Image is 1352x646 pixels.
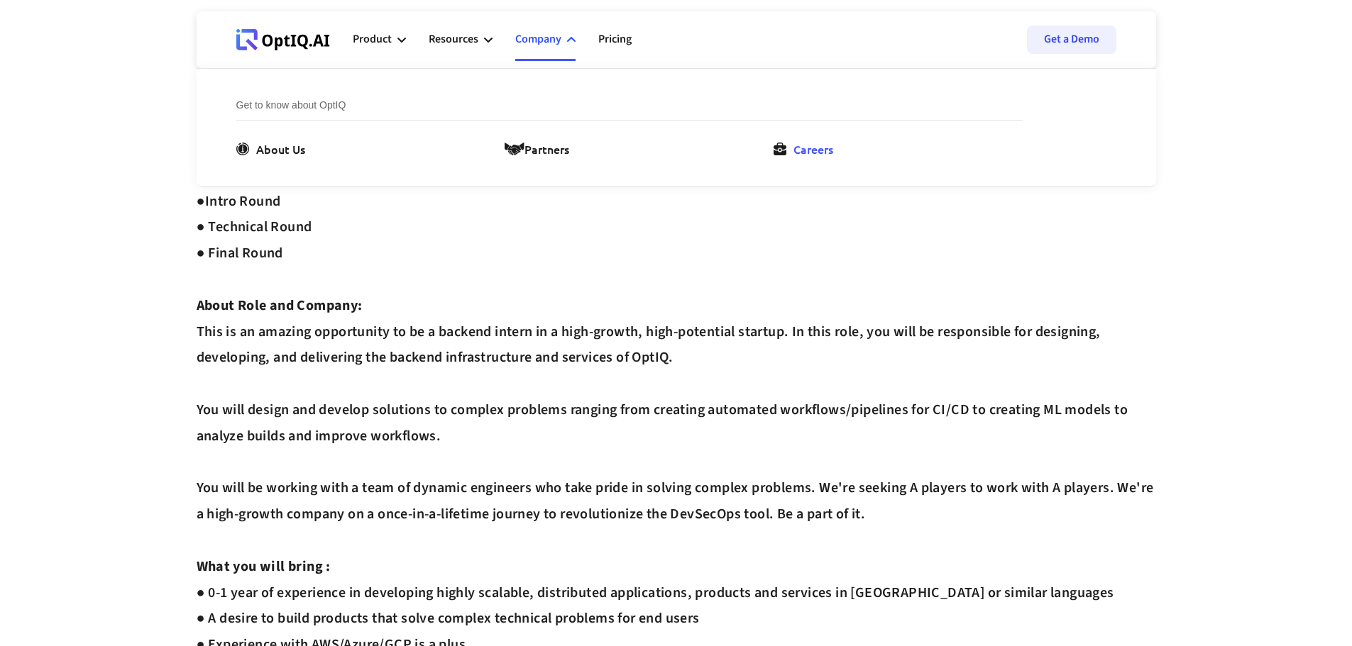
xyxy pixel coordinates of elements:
[353,30,392,49] div: Product
[236,97,1023,121] div: Get to know about OptIQ
[197,68,1156,186] nav: Company
[197,165,494,211] strong: Complete Assessment [URL][DOMAIN_NAME] ●
[505,140,575,157] a: Partners
[774,140,839,157] a: Careers
[197,557,331,577] strong: What you will bring :
[429,30,478,49] div: Resources
[793,140,833,157] div: Careers
[598,18,632,61] a: Pricing
[197,296,363,316] strong: About Role and Company:
[429,18,493,61] div: Resources
[353,18,406,61] div: Product
[524,140,569,157] div: Partners
[515,18,576,61] div: Company
[256,140,305,157] div: About Us
[515,30,561,49] div: Company
[236,140,311,157] a: About Us
[1027,26,1116,54] a: Get a Demo
[236,18,330,61] a: Webflow Homepage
